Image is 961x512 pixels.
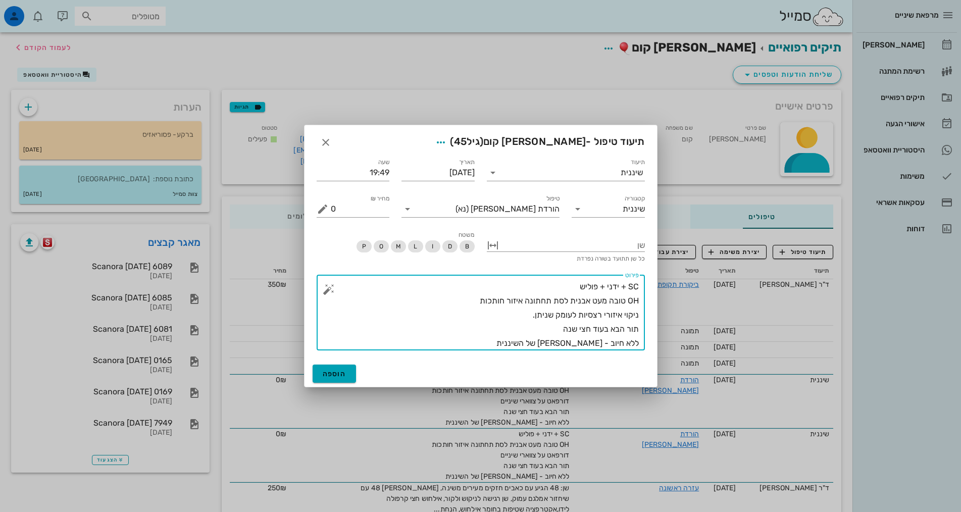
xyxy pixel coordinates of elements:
label: תאריך [459,159,475,166]
button: מחיר ₪ appended action [317,203,329,215]
label: פירוט [625,272,639,279]
span: O [379,240,383,252]
span: P [362,240,366,252]
span: הוספה [323,370,346,378]
span: L [414,240,417,252]
span: משטח [459,231,474,238]
div: שיננית [621,168,643,177]
label: טיפול [546,195,560,202]
span: 45 [454,135,467,147]
div: תיעודשיננית [487,165,645,181]
div: כל שן תתועד בשורה נפרדת [487,255,645,262]
span: (נא) [456,204,469,214]
button: הוספה [313,365,357,383]
label: שעה [378,159,390,166]
label: מחיר ₪ [371,195,390,202]
span: I [432,240,433,252]
span: (גיל ) [450,135,483,147]
span: M [395,240,400,252]
label: תיעוד [631,159,645,166]
label: קטגוריה [624,195,645,202]
span: [PERSON_NAME] קום [483,135,586,147]
span: הורדת [PERSON_NAME] [471,204,560,214]
span: D [447,240,451,252]
span: תיעוד טיפול - [432,133,644,151]
span: B [465,240,469,252]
